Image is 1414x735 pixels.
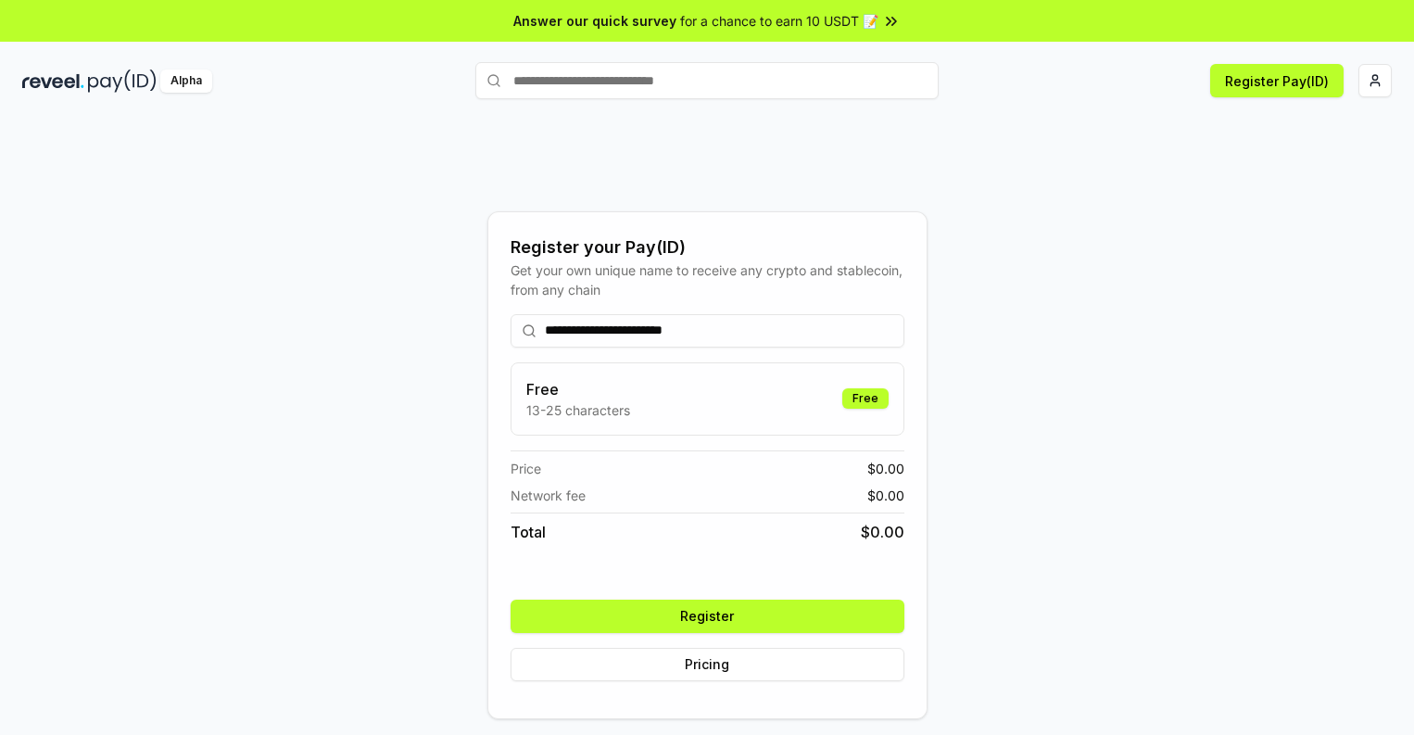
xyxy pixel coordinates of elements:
[511,234,904,260] div: Register your Pay(ID)
[526,400,630,420] p: 13-25 characters
[867,486,904,505] span: $ 0.00
[513,11,676,31] span: Answer our quick survey
[511,260,904,299] div: Get your own unique name to receive any crypto and stablecoin, from any chain
[1210,64,1344,97] button: Register Pay(ID)
[511,648,904,681] button: Pricing
[511,600,904,633] button: Register
[526,378,630,400] h3: Free
[22,70,84,93] img: reveel_dark
[680,11,878,31] span: for a chance to earn 10 USDT 📝
[88,70,157,93] img: pay_id
[842,388,889,409] div: Free
[867,459,904,478] span: $ 0.00
[511,459,541,478] span: Price
[511,521,546,543] span: Total
[861,521,904,543] span: $ 0.00
[160,70,212,93] div: Alpha
[511,486,586,505] span: Network fee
